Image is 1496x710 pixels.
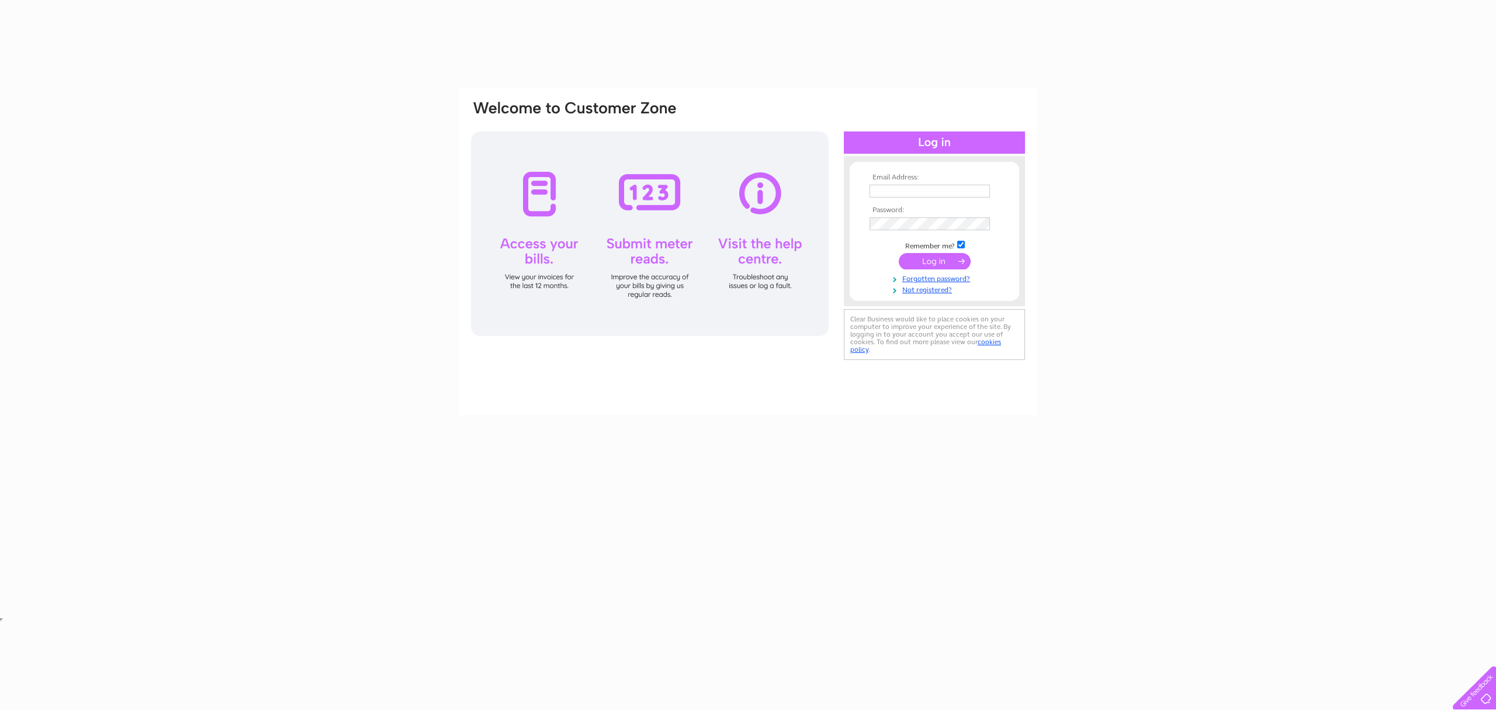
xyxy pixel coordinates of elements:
th: Password: [867,206,1002,214]
input: Submit [899,253,971,269]
a: Not registered? [870,283,1002,295]
a: Forgotten password? [870,272,1002,283]
a: cookies policy [850,338,1001,354]
div: Clear Business would like to place cookies on your computer to improve your experience of the sit... [844,309,1025,360]
th: Email Address: [867,174,1002,182]
td: Remember me? [867,239,1002,251]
